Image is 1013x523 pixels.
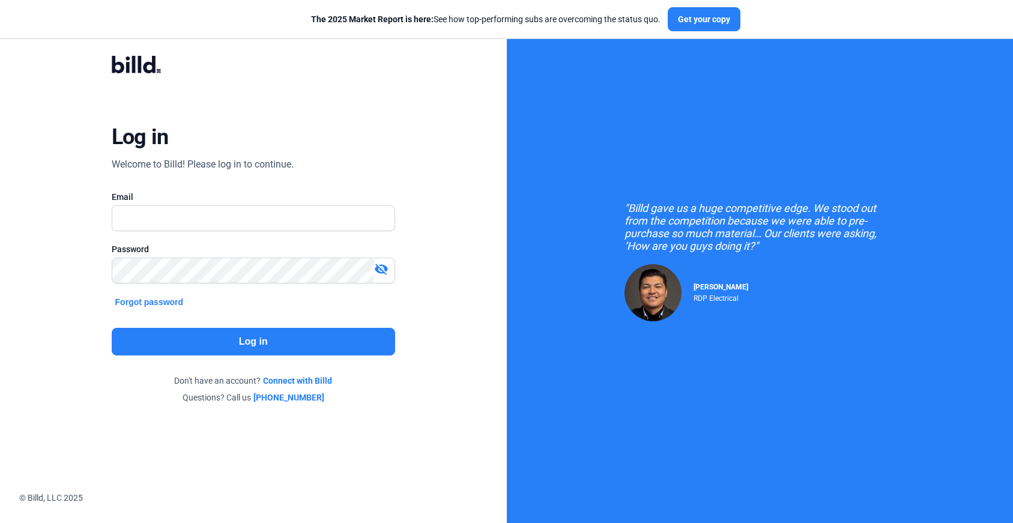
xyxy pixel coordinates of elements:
[112,243,395,255] div: Password
[624,202,895,252] div: "Billd gave us a huge competitive edge. We stood out from the competition because we were able to...
[112,295,187,309] button: Forgot password
[694,283,748,291] span: [PERSON_NAME]
[668,7,740,31] button: Get your copy
[694,291,748,303] div: RDP Electrical
[311,13,661,25] div: See how top-performing subs are overcoming the status quo.
[112,328,395,355] button: Log in
[112,157,294,172] div: Welcome to Billd! Please log in to continue.
[311,14,434,24] span: The 2025 Market Report is here:
[253,391,324,404] a: [PHONE_NUMBER]
[112,191,395,203] div: Email
[112,124,169,150] div: Log in
[374,262,389,276] mat-icon: visibility_off
[624,264,682,321] img: Raul Pacheco
[112,375,395,387] div: Don't have an account?
[112,391,395,404] div: Questions? Call us
[263,375,332,387] a: Connect with Billd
